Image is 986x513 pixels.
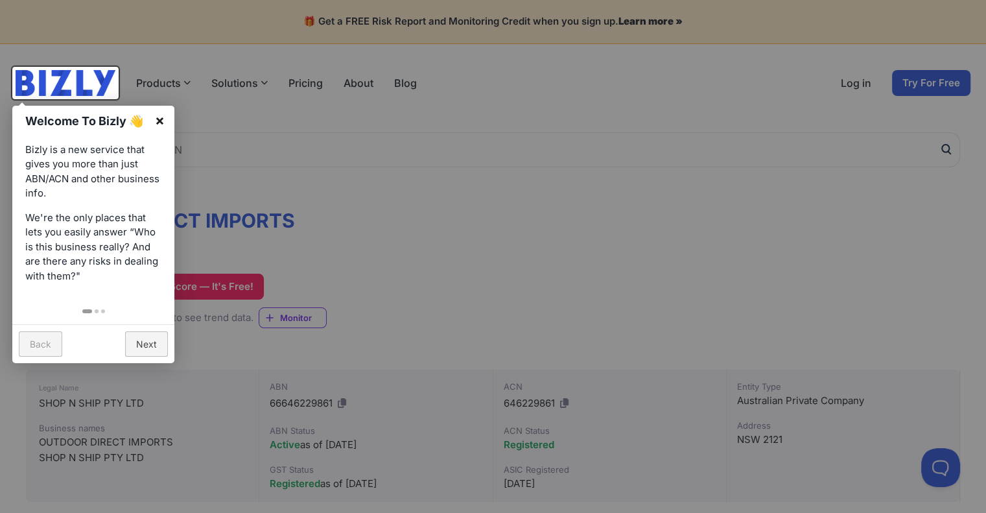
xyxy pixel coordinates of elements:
[25,143,161,201] p: Bizly is a new service that gives you more than just ABN/ACN and other business info.
[19,331,62,357] a: Back
[25,112,148,130] h1: Welcome To Bizly 👋
[125,331,168,357] a: Next
[25,211,161,284] p: We're the only places that lets you easily answer “Who is this business really? And are there any...
[145,106,174,135] a: ×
